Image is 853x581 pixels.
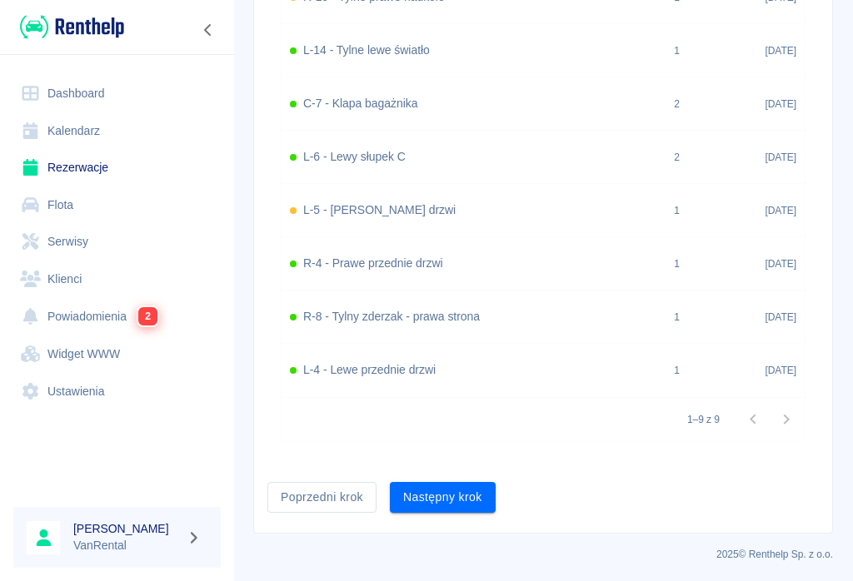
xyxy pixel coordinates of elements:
a: Rezerwacje [13,149,221,186]
div: 1 [674,310,680,325]
button: Zwiń nawigację [196,19,221,41]
a: Serwisy [13,223,221,261]
div: 1 [674,203,680,218]
img: Renthelp logo [20,13,124,41]
a: Ustawienia [13,373,221,410]
p: 1–9 z 9 [687,412,720,427]
div: 1 [674,363,680,378]
a: Kalendarz [13,112,221,150]
div: [DATE] [688,184,805,237]
h6: L-6 - Lewy słupek C [303,148,406,166]
h6: C-7 - Klapa bagażnika [303,95,417,112]
div: 2 [674,150,680,165]
p: 2025 © Renthelp Sp. z o.o. [253,547,833,562]
div: 1 [674,43,680,58]
div: [DATE] [688,290,805,344]
div: [DATE] [688,131,805,184]
p: VanRental [73,537,180,554]
button: Poprzedni krok [267,482,377,513]
h6: L-4 - Lewe przednie drzwi [303,361,436,379]
a: Dashboard [13,75,221,112]
div: 2 [674,97,680,112]
h6: L-5 - [PERSON_NAME] drzwi [303,201,456,219]
div: [DATE] [688,344,805,397]
h6: L-14 - Tylne lewe światło [303,42,430,59]
button: Następny krok [390,482,496,513]
a: Widget WWW [13,335,221,373]
div: [DATE] [688,24,805,77]
div: [DATE] [688,237,805,290]
a: Powiadomienia2 [13,297,221,335]
span: 2 [138,307,157,325]
h6: R-8 - Tylny zderzak - prawa strona [303,308,480,325]
h6: [PERSON_NAME] [73,520,180,537]
h6: R-4 - Prawe przednie drzwi [303,255,443,272]
a: Renthelp logo [13,13,124,41]
div: 1 [674,256,680,271]
div: [DATE] [688,77,805,131]
a: Flota [13,186,221,224]
a: Klienci [13,261,221,298]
